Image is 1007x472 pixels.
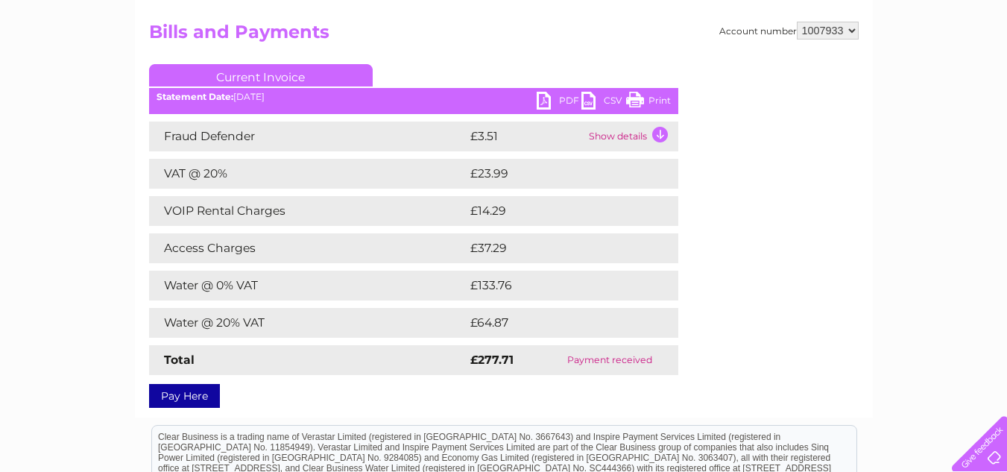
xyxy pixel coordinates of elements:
td: Water @ 20% VAT [149,308,467,338]
a: CSV [581,92,626,113]
td: £3.51 [467,122,585,151]
a: Pay Here [149,384,220,408]
td: Fraud Defender [149,122,467,151]
td: £133.76 [467,271,651,300]
a: 0333 014 3131 [726,7,829,26]
td: £37.29 [467,233,648,263]
img: logo.png [35,39,111,84]
td: Payment received [541,345,678,375]
td: Access Charges [149,233,467,263]
a: Contact [908,63,944,75]
a: Print [626,92,671,113]
a: Blog [877,63,899,75]
td: Show details [585,122,678,151]
strong: £277.71 [470,353,514,367]
td: £64.87 [467,308,648,338]
a: Log out [958,63,993,75]
td: £14.29 [467,196,647,226]
a: Water [745,63,773,75]
div: [DATE] [149,92,678,102]
td: Water @ 0% VAT [149,271,467,300]
h2: Bills and Payments [149,22,859,50]
td: VAT @ 20% [149,159,467,189]
a: Current Invoice [149,64,373,86]
td: VOIP Rental Charges [149,196,467,226]
td: £23.99 [467,159,648,189]
a: PDF [537,92,581,113]
a: Telecoms [824,63,868,75]
a: Energy [782,63,815,75]
strong: Total [164,353,195,367]
b: Statement Date: [157,91,233,102]
div: Account number [719,22,859,40]
div: Clear Business is a trading name of Verastar Limited (registered in [GEOGRAPHIC_DATA] No. 3667643... [152,8,856,72]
